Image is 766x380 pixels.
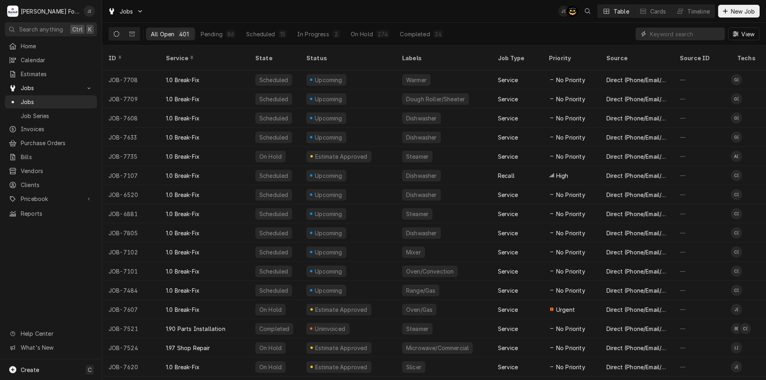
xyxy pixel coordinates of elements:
a: Go to Help Center [5,327,97,340]
div: — [673,185,731,204]
span: Calendar [21,56,93,64]
div: Upcoming [314,229,344,237]
div: Dishwasher [405,133,438,142]
span: Purchase Orders [21,139,93,147]
div: Direct (Phone/Email/etc.) [606,171,667,180]
div: 1.0 Break-Fix [166,305,199,314]
span: No Priority [556,191,585,199]
span: No Priority [556,248,585,256]
div: — [673,242,731,262]
div: Direct (Phone/Email/etc.) [606,325,667,333]
div: — [673,108,731,128]
button: New Job [718,5,760,18]
div: C( [731,170,742,181]
span: No Priority [556,286,585,295]
div: Brett Haworth (129)'s Avatar [731,323,742,334]
div: Service [498,248,518,256]
div: Service [498,114,518,122]
span: Jobs [120,7,133,16]
div: G( [731,93,742,104]
div: Service [166,54,241,62]
div: JOB-7607 [102,300,160,319]
div: Uninvoiced [314,325,346,333]
div: James Lunney (128)'s Avatar [731,304,742,315]
div: JOB-7484 [102,281,160,300]
span: Jobs [21,84,81,92]
div: Dishwasher [405,114,438,122]
span: Vendors [21,167,93,175]
div: Job Type [498,54,536,62]
div: 2 [334,30,339,38]
div: ID [109,54,152,62]
div: Dishwasher [405,191,438,199]
div: A( [731,151,742,162]
div: JOB-7709 [102,89,160,108]
div: Scheduled [259,95,289,103]
div: On Hold [259,363,282,371]
div: Service [498,286,518,295]
div: Techs [737,54,756,62]
div: State [255,54,294,62]
div: Direct (Phone/Email/etc.) [606,210,667,218]
div: Chris Branca (99)'s Avatar [740,323,751,334]
div: JOB-7101 [102,262,160,281]
a: Bills [5,150,97,163]
span: Help Center [21,329,92,338]
div: Service [498,305,518,314]
div: M [7,6,18,17]
a: Estimates [5,67,97,81]
div: Upcoming [314,95,344,103]
div: Direct (Phone/Email/etc.) [606,286,667,295]
div: Pending [201,30,223,38]
div: Upcoming [314,248,344,256]
div: L( [731,342,742,353]
div: In Progress [297,30,329,38]
a: Vendors [5,164,97,177]
button: Open search [581,5,594,18]
div: Jeff Debigare (109)'s Avatar [84,6,95,17]
div: Adam Testa's Avatar [567,6,578,17]
div: 1.0 Break-Fix [166,114,199,122]
span: No Priority [556,210,585,218]
div: Source [606,54,665,62]
div: — [673,128,731,147]
div: — [673,223,731,242]
div: 274 [378,30,388,38]
div: Upcoming [314,171,344,180]
a: Job Series [5,109,97,122]
div: J( [731,361,742,372]
div: 86 [227,30,234,38]
div: Upcoming [314,267,344,276]
div: 1.90 Parts Installation [166,325,225,333]
span: C [88,366,92,374]
div: — [673,262,731,281]
div: Timeline [687,7,710,16]
div: Upcoming [314,76,344,84]
div: Service [498,133,518,142]
div: Dishwasher [405,229,438,237]
div: J( [731,304,742,315]
div: Upcoming [314,114,344,122]
span: Clients [21,181,93,189]
div: Chris Branca (99)'s Avatar [731,285,742,296]
span: No Priority [556,325,585,333]
div: Priority [549,54,592,62]
a: Go to Jobs [105,5,147,18]
div: On Hold [351,30,373,38]
div: 15 [280,30,285,38]
span: New Job [729,7,756,16]
div: — [673,281,731,300]
span: Job Series [21,112,93,120]
div: Service [498,229,518,237]
div: Slicer [405,363,422,371]
div: 1.0 Break-Fix [166,191,199,199]
div: Service [498,152,518,161]
a: Calendar [5,53,97,67]
div: On Hold [259,152,282,161]
div: Scheduled [259,286,289,295]
div: — [673,166,731,185]
div: Service [498,363,518,371]
div: — [673,338,731,357]
div: Steamer [405,210,429,218]
div: Estimate Approved [314,305,368,314]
